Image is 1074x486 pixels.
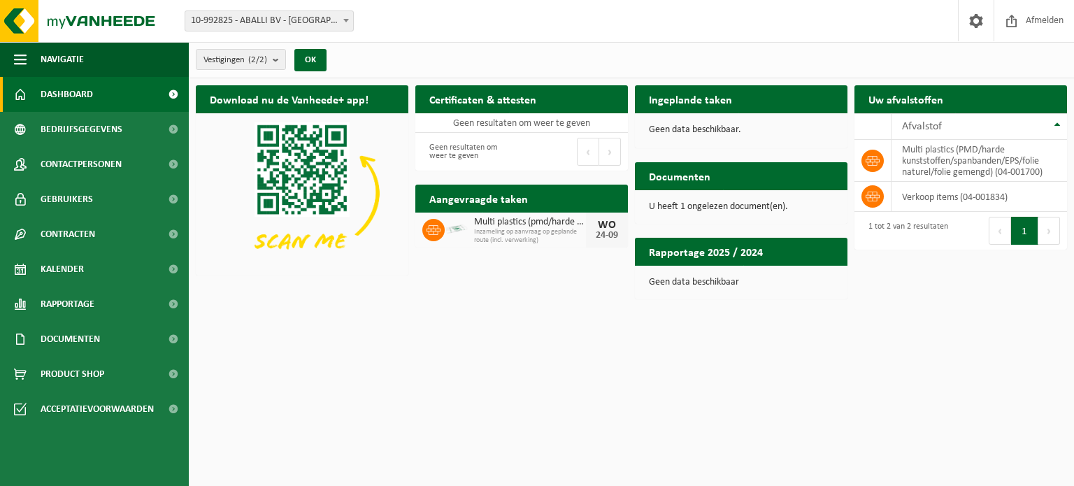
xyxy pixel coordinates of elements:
[203,50,267,71] span: Vestigingen
[415,113,628,133] td: Geen resultaten om weer te geven
[415,185,542,212] h2: Aangevraagde taken
[41,182,93,217] span: Gebruikers
[196,49,286,70] button: Vestigingen(2/2)
[599,138,621,166] button: Next
[635,238,777,265] h2: Rapportage 2025 / 2024
[41,287,94,322] span: Rapportage
[41,217,95,252] span: Contracten
[892,140,1067,182] td: multi plastics (PMD/harde kunststoffen/spanbanden/EPS/folie naturel/folie gemengd) (04-001700)
[854,85,957,113] h2: Uw afvalstoffen
[989,217,1011,245] button: Previous
[593,220,621,231] div: WO
[635,85,746,113] h2: Ingeplande taken
[41,252,84,287] span: Kalender
[422,136,515,167] div: Geen resultaten om weer te geven
[861,215,948,246] div: 1 tot 2 van 2 resultaten
[902,121,942,132] span: Afvalstof
[185,10,354,31] span: 10-992825 - ABALLI BV - POPERINGE
[41,77,93,112] span: Dashboard
[41,147,122,182] span: Contactpersonen
[196,113,408,273] img: Download de VHEPlus App
[41,357,104,392] span: Product Shop
[743,265,846,293] a: Bekijk rapportage
[593,231,621,241] div: 24-09
[41,392,154,427] span: Acceptatievoorwaarden
[474,217,586,228] span: Multi plastics (pmd/harde kunststoffen/spanbanden/eps/folie naturel/folie gemeng...
[415,85,550,113] h2: Certificaten & attesten
[196,85,382,113] h2: Download nu de Vanheede+ app!
[41,322,100,357] span: Documenten
[185,11,353,31] span: 10-992825 - ABALLI BV - POPERINGE
[577,138,599,166] button: Previous
[248,55,267,64] count: (2/2)
[649,278,833,287] p: Geen data beschikbaar
[294,49,327,71] button: OK
[41,42,84,77] span: Navigatie
[1011,217,1038,245] button: 1
[892,182,1067,212] td: verkoop items (04-001834)
[649,202,833,212] p: U heeft 1 ongelezen document(en).
[649,125,833,135] p: Geen data beschikbaar.
[41,112,122,147] span: Bedrijfsgegevens
[635,162,724,190] h2: Documenten
[1038,217,1060,245] button: Next
[445,217,468,241] img: LP-SK-00500-LPE-16
[474,228,586,245] span: Inzameling op aanvraag op geplande route (incl. verwerking)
